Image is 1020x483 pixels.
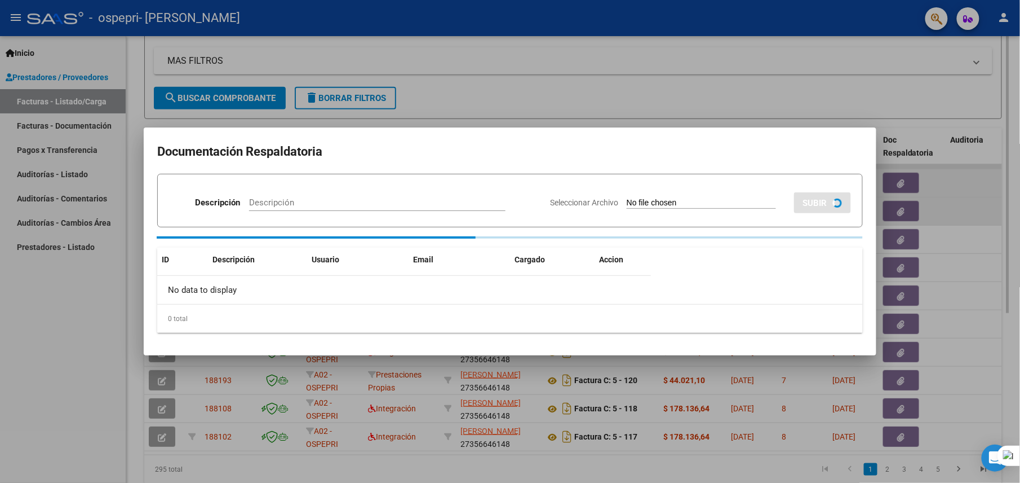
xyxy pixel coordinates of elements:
[413,255,433,264] span: Email
[312,255,339,264] span: Usuario
[195,196,240,209] p: Descripción
[794,192,851,213] button: SUBIR
[162,255,169,264] span: ID
[982,445,1009,472] div: Open Intercom Messenger
[515,255,545,264] span: Cargado
[510,248,595,272] datatable-header-cell: Cargado
[599,255,623,264] span: Accion
[157,141,863,163] h2: Documentación Respaldatoria
[803,198,827,208] span: SUBIR
[307,248,409,272] datatable-header-cell: Usuario
[595,248,651,272] datatable-header-cell: Accion
[212,255,255,264] span: Descripción
[157,305,863,333] div: 0 total
[409,248,510,272] datatable-header-cell: Email
[157,248,208,272] datatable-header-cell: ID
[208,248,307,272] datatable-header-cell: Descripción
[550,198,618,207] span: Seleccionar Archivo
[157,276,651,304] div: No data to display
